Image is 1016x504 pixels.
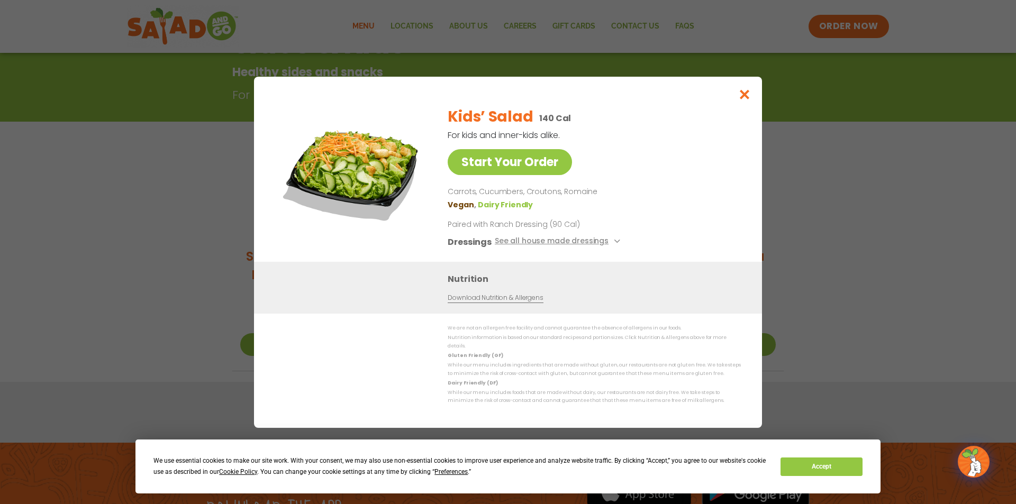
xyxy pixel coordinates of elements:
div: Cookie Consent Prompt [135,439,881,493]
button: Close modal [728,77,762,112]
p: While our menu includes foods that are made without dairy, our restaurants are not dairy free. We... [448,389,741,405]
p: 140 Cal [539,112,571,125]
img: wpChatIcon [959,447,988,476]
a: Start Your Order [448,149,572,175]
p: Nutrition information is based on our standard recipes and portion sizes. Click Nutrition & Aller... [448,334,741,350]
button: Accept [781,457,862,476]
button: See all house made dressings [495,235,623,248]
strong: Gluten Friendly (GF) [448,352,503,359]
h2: Kids’ Salad [448,106,533,128]
span: Cookie Policy [219,468,257,475]
a: Download Nutrition & Allergens [448,292,543,303]
div: We use essential cookies to make our site work. With your consent, we may also use non-essential ... [153,455,768,478]
strong: Dairy Friendly (DF) [448,379,497,386]
li: Vegan [448,199,478,210]
span: Preferences [434,468,468,475]
li: Dairy Friendly [478,199,535,210]
p: Carrots, Cucumbers, Croutons, Romaine [448,186,737,198]
h3: Nutrition [448,272,746,285]
p: We are not an allergen free facility and cannot guarantee the absence of allergens in our foods. [448,324,741,332]
p: For kids and inner-kids alike. [448,129,686,142]
p: Paired with Ranch Dressing (90 Cal) [448,218,643,230]
h3: Dressings [448,235,492,248]
img: Featured product photo for Kids’ Salad [278,98,426,246]
p: While our menu includes ingredients that are made without gluten, our restaurants are not gluten ... [448,361,741,378]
